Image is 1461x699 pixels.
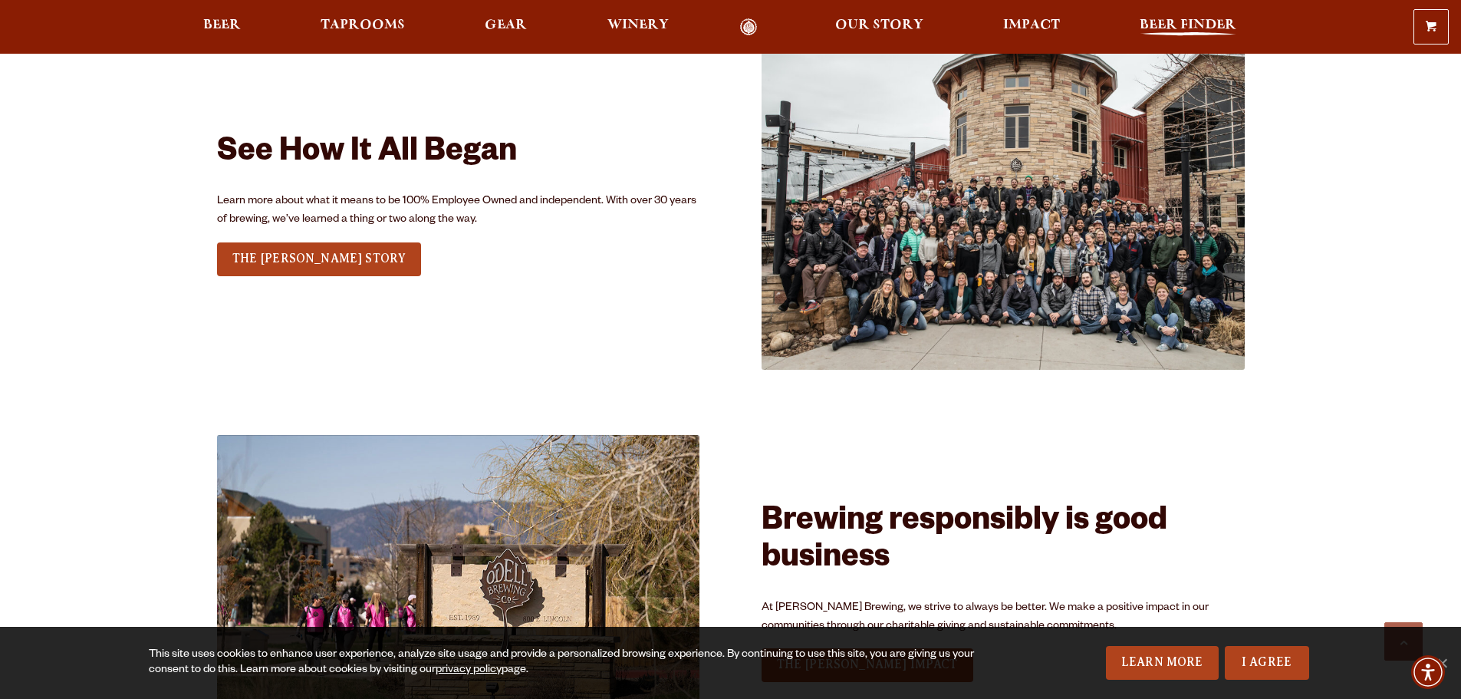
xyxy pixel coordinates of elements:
[1140,19,1236,31] span: Beer Finder
[436,664,502,677] a: privacy policy
[321,19,405,31] span: Taprooms
[993,18,1070,36] a: Impact
[217,136,700,173] h2: See How It All Began
[607,19,669,31] span: Winery
[193,18,251,36] a: Beer
[762,48,1245,370] img: 2020FamPhoto
[475,18,537,36] a: Gear
[1003,19,1060,31] span: Impact
[217,242,422,276] a: THE [PERSON_NAME] STORY
[149,648,979,678] div: This site uses cookies to enhance user experience, analyze site usage and provide a personalized ...
[825,18,933,36] a: Our Story
[720,18,778,36] a: Odell Home
[1384,622,1423,661] a: Scroll to top
[1411,655,1445,689] div: Accessibility Menu
[762,599,1245,636] p: At [PERSON_NAME] Brewing, we strive to always be better. We make a positive impact in our communi...
[835,19,923,31] span: Our Story
[485,19,527,31] span: Gear
[217,193,700,229] p: Learn more about what it means to be 100% Employee Owned and independent. With over 30 years of b...
[232,252,406,265] span: THE [PERSON_NAME] STORY
[1130,18,1246,36] a: Beer Finder
[597,18,679,36] a: Winery
[1106,646,1219,680] a: Learn More
[1225,646,1309,680] a: I Agree
[217,240,422,279] div: See Our Full LineUp
[311,18,415,36] a: Taprooms
[762,505,1245,579] h2: Brewing responsibly is good business
[203,19,241,31] span: Beer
